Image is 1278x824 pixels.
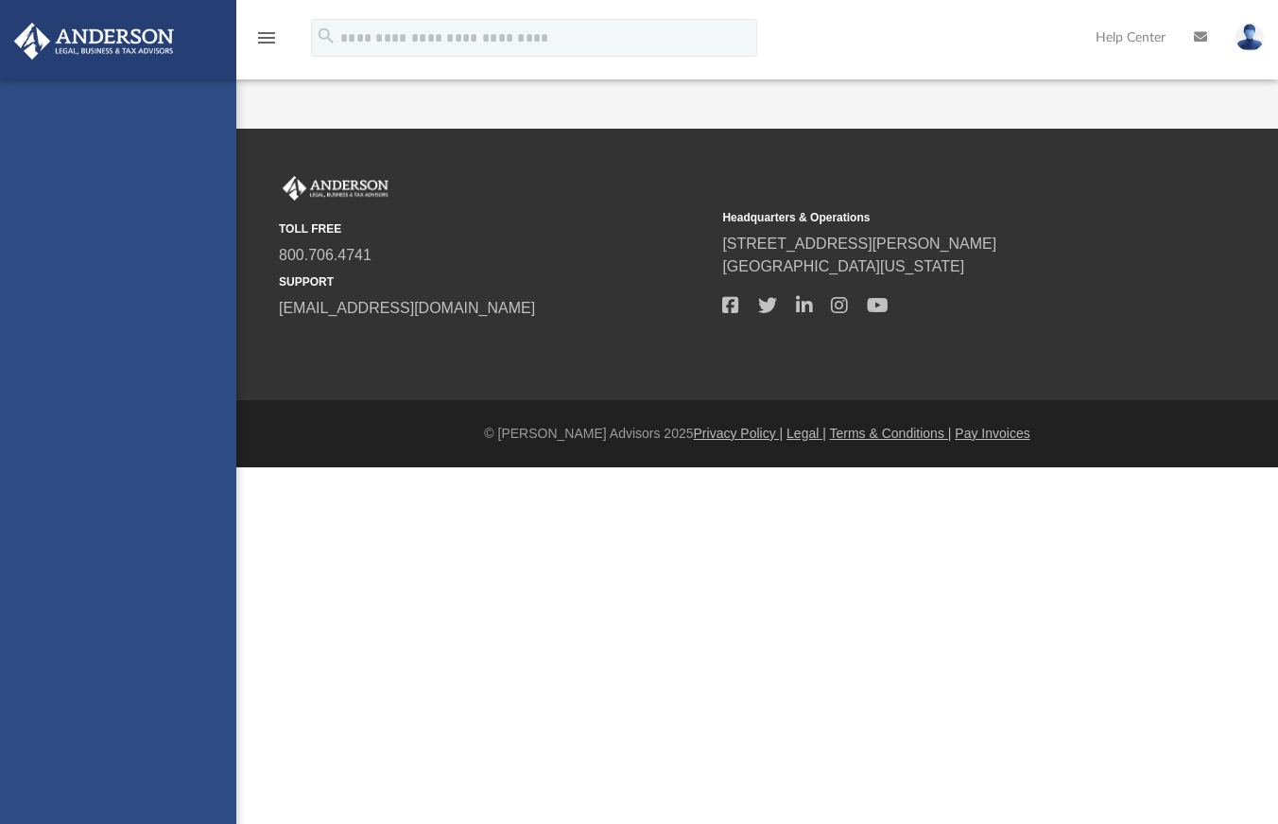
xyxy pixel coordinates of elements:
a: 800.706.4741 [279,247,371,263]
img: Anderson Advisors Platinum Portal [279,176,392,201]
img: User Pic [1235,24,1264,51]
a: Pay Invoices [955,426,1029,441]
i: search [316,26,337,46]
i: menu [255,26,278,49]
div: © [PERSON_NAME] Advisors 2025 [236,424,1278,444]
a: Terms & Conditions | [830,426,952,441]
a: [GEOGRAPHIC_DATA][US_STATE] [722,258,964,274]
small: Headquarters & Operations [722,209,1152,226]
small: TOLL FREE [279,220,709,237]
a: [STREET_ADDRESS][PERSON_NAME] [722,236,996,252]
a: menu [255,36,278,49]
a: Privacy Policy | [694,426,784,441]
a: Legal | [786,426,826,441]
img: Anderson Advisors Platinum Portal [9,23,180,60]
small: SUPPORT [279,273,709,290]
a: [EMAIL_ADDRESS][DOMAIN_NAME] [279,300,535,316]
